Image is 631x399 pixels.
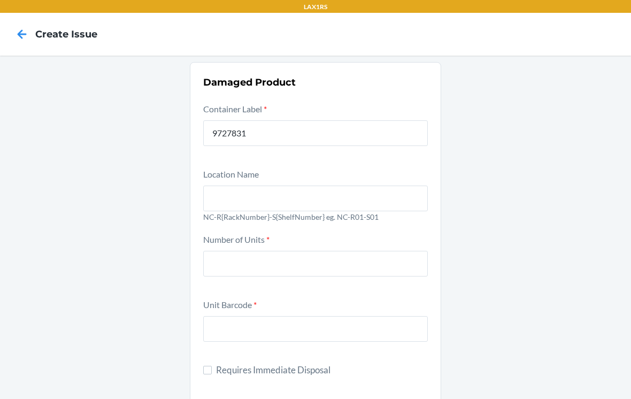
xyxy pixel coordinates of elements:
[203,75,428,89] h2: Damaged Product
[216,363,428,377] span: Requires Immediate Disposal
[203,300,257,310] label: Unit Barcode
[203,234,270,244] label: Number of Units
[203,366,212,374] input: Requires Immediate Disposal
[203,211,428,222] p: NC-R{RackNumber}-S{ShelfNumber} eg. NC-R01-S01
[203,169,259,179] label: Location Name
[35,27,97,41] h4: Create Issue
[203,104,267,114] label: Container Label
[304,2,327,12] p: LAX1RS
